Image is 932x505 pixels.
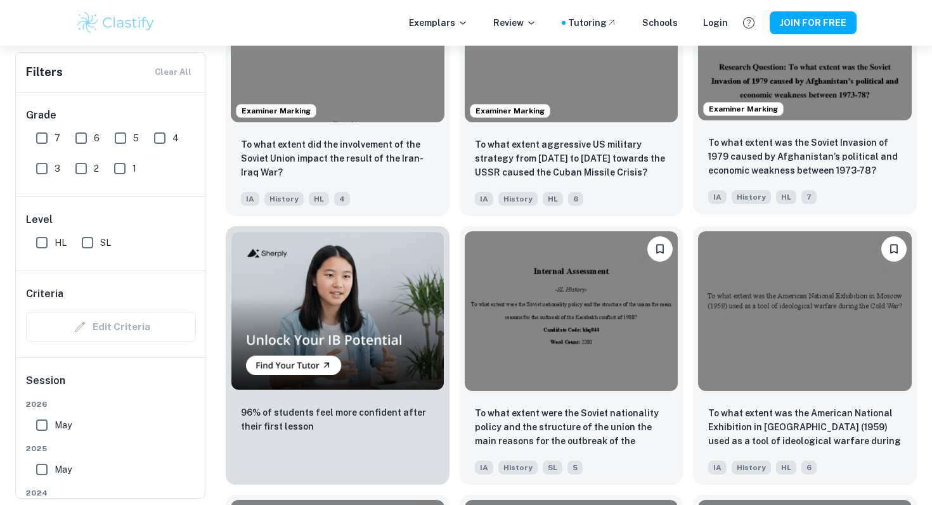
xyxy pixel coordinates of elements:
[100,236,111,250] span: SL
[567,461,583,475] span: 5
[647,236,673,262] button: Please log in to bookmark exemplars
[133,131,139,145] span: 5
[75,10,156,35] img: Clastify logo
[732,190,771,204] span: History
[475,192,493,206] span: IA
[698,231,912,391] img: History IA example thumbnail: To what extent was the American National
[568,16,617,30] a: Tutoring
[231,231,444,390] img: Thumbnail
[241,406,434,433] p: 96% of students feel more confident after their first lesson
[133,162,136,176] span: 1
[241,137,434,179] p: To what extent did the involvement of the Soviet Union impact the result of the Iran-Iraq War?
[776,190,796,204] span: HL
[470,105,550,117] span: Examiner Marking
[226,226,450,485] a: Thumbnail96% of students feel more confident after their first lesson
[26,399,196,410] span: 2026
[770,11,857,34] button: JOIN FOR FREE
[493,16,536,30] p: Review
[26,212,196,227] h6: Level
[801,461,817,475] span: 6
[26,63,63,81] h6: Filters
[708,461,727,475] span: IA
[881,236,907,262] button: Please log in to bookmark exemplars
[693,226,917,485] a: Please log in to bookmark exemplarsTo what extent was the American National Exhibition in Moscow ...
[236,105,316,117] span: Examiner Marking
[26,312,196,342] div: Criteria filters are unavailable when searching by topic
[708,190,727,204] span: IA
[264,192,304,206] span: History
[732,461,771,475] span: History
[26,373,196,399] h6: Session
[460,226,683,485] a: Please log in to bookmark exemplarsTo what extent were the Soviet nationality policy and the stru...
[172,131,179,145] span: 4
[26,286,63,302] h6: Criteria
[708,406,902,449] p: To what extent was the American National Exhibition in Moscow (1959) used as a tool of ideologica...
[543,192,563,206] span: HL
[26,108,196,123] h6: Grade
[55,463,72,476] span: May
[26,443,196,454] span: 2025
[241,192,259,206] span: IA
[568,192,583,206] span: 6
[334,192,350,206] span: 4
[543,461,562,475] span: SL
[642,16,678,30] a: Schools
[498,461,538,475] span: History
[708,136,902,177] p: To what extent was the Soviet Invasion of 1979 caused by Afghanistan’s political and economic wea...
[475,137,668,179] p: To what extent aggressive US military strategy from 1953 to 1962 towards the USSR caused the Cuba...
[55,236,67,250] span: HL
[498,192,538,206] span: History
[409,16,468,30] p: Exemplars
[55,162,60,176] span: 3
[55,131,60,145] span: 7
[475,406,668,449] p: To what extent were the Soviet nationality policy and the structure of the union the main reasons...
[55,418,72,432] span: May
[776,461,796,475] span: HL
[26,487,196,499] span: 2024
[94,131,100,145] span: 6
[94,162,99,176] span: 2
[703,16,728,30] a: Login
[465,231,678,391] img: History IA example thumbnail: To what extent were the Soviet nationali
[801,190,817,204] span: 7
[704,103,783,115] span: Examiner Marking
[309,192,329,206] span: HL
[738,12,760,34] button: Help and Feedback
[475,461,493,475] span: IA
